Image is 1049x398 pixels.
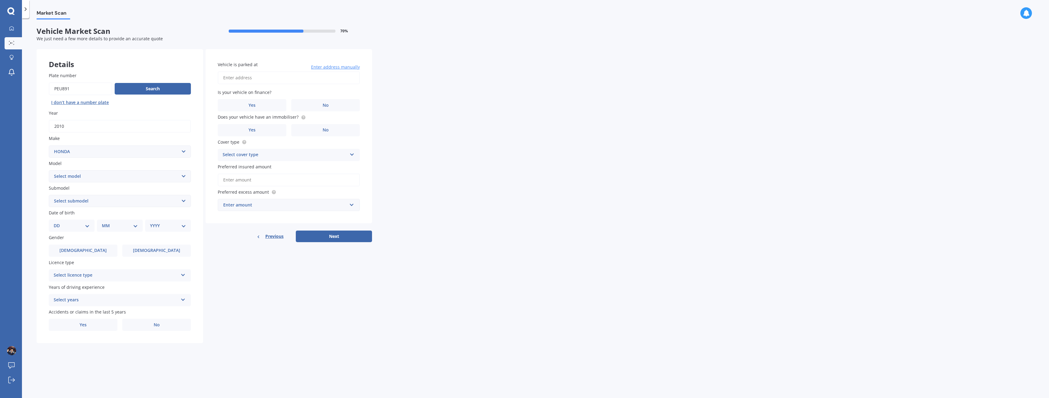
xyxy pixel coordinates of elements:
[49,73,77,78] span: Plate number
[49,235,64,241] span: Gender
[49,309,126,315] span: Accidents or claims in the last 5 years
[49,185,70,191] span: Submodel
[296,231,372,242] button: Next
[265,232,284,241] span: Previous
[115,83,191,95] button: Search
[340,29,348,33] span: 70 %
[37,10,70,18] span: Market Scan
[54,272,178,279] div: Select licence type
[49,160,62,166] span: Model
[323,103,329,108] span: No
[218,71,360,84] input: Enter address
[49,210,75,216] span: Date of birth
[218,189,269,195] span: Preferred excess amount
[49,110,58,116] span: Year
[59,248,107,253] span: [DEMOGRAPHIC_DATA]
[154,322,160,328] span: No
[223,151,347,159] div: Select cover type
[218,164,271,170] span: Preferred insured amount
[49,120,191,133] input: YYYY
[37,27,204,36] span: Vehicle Market Scan
[37,36,163,41] span: We just need a few more details to provide an accurate quote
[323,127,329,133] span: No
[223,202,347,208] div: Enter amount
[218,139,239,145] span: Cover type
[218,89,271,95] span: Is your vehicle on finance?
[249,127,256,133] span: Yes
[218,174,360,186] input: Enter amount
[49,98,111,107] button: I don’t have a number plate
[7,346,16,355] img: picture
[37,49,203,67] div: Details
[49,284,105,290] span: Years of driving experience
[49,136,60,142] span: Make
[80,322,87,328] span: Yes
[218,114,299,120] span: Does your vehicle have an immobiliser?
[133,248,180,253] span: [DEMOGRAPHIC_DATA]
[218,62,258,67] span: Vehicle is parked at
[54,296,178,304] div: Select years
[49,260,74,265] span: Licence type
[49,82,112,95] input: Enter plate number
[311,64,360,70] span: Enter address manually
[249,103,256,108] span: Yes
